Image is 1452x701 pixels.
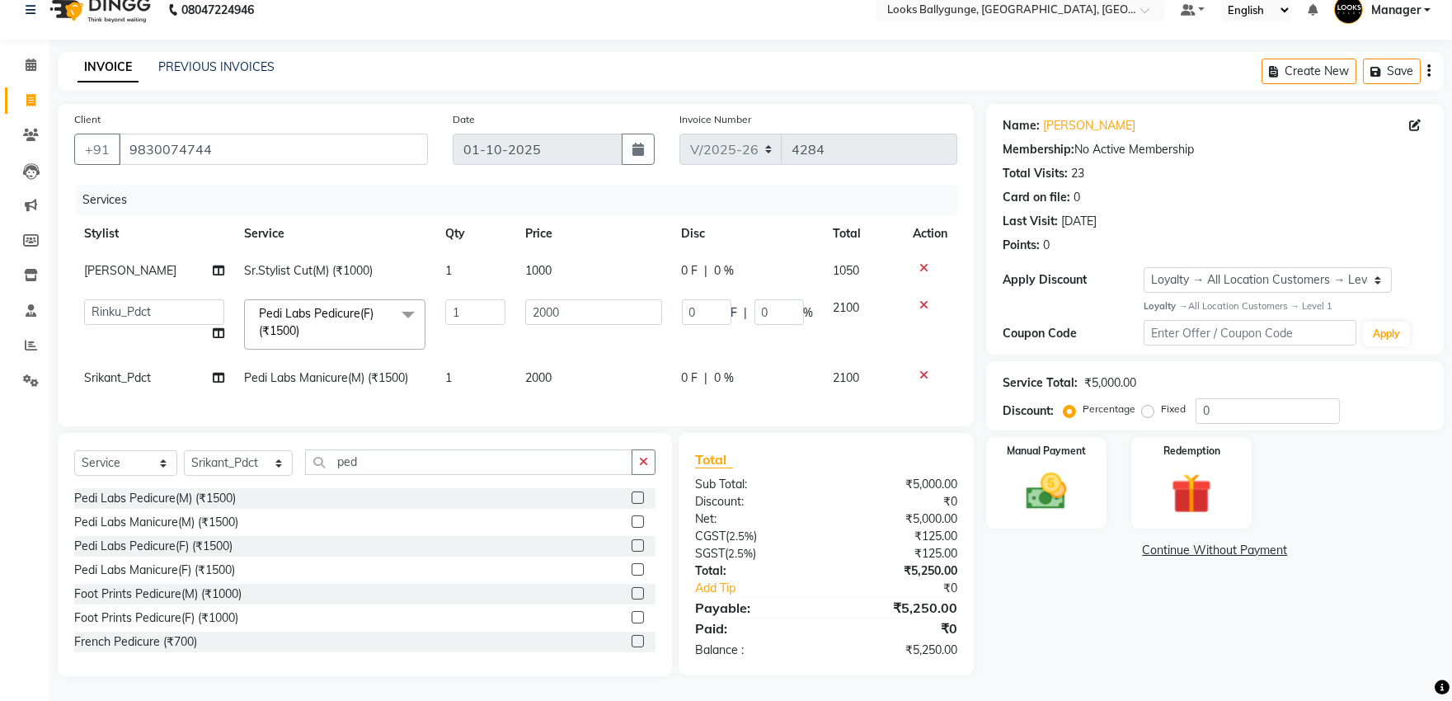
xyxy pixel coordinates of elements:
a: Continue Without Payment [989,542,1440,559]
span: 0 F [682,262,698,280]
th: Action [903,215,957,252]
span: Pedi Labs Manicure(M) (₹1500) [244,370,408,385]
div: ₹0 [826,619,970,638]
div: Apply Discount [1003,271,1144,289]
div: Paid: [683,619,826,638]
th: Total [824,215,903,252]
div: Pedi Labs Pedicure(M) (₹1500) [74,490,236,507]
div: Pedi Labs Manicure(M) (₹1500) [74,514,238,531]
th: Disc [672,215,824,252]
div: Pedi Labs Manicure(F) (₹1500) [74,562,235,579]
div: 23 [1071,165,1084,182]
div: No Active Membership [1003,141,1427,158]
strong: Loyalty → [1144,300,1187,312]
a: INVOICE [78,53,139,82]
div: ( ) [683,545,826,562]
label: Client [74,112,101,127]
div: Discount: [1003,402,1054,420]
div: ₹5,250.00 [826,642,970,659]
div: Foot Prints Pedicure(M) (₹1000) [74,586,242,603]
th: Qty [435,215,515,252]
div: ₹125.00 [826,545,970,562]
span: 2100 [834,300,860,315]
div: Last Visit: [1003,213,1058,230]
div: Points: [1003,237,1040,254]
button: Apply [1363,322,1410,346]
div: Foot Prints Pedicure(F) (₹1000) [74,609,238,627]
input: Search by Name/Mobile/Email/Code [119,134,428,165]
span: 1 [445,370,452,385]
span: 2.5% [729,529,754,543]
div: Services [76,185,970,215]
label: Invoice Number [679,112,751,127]
div: Name: [1003,117,1040,134]
div: Pedi Labs Pedicure(F) (₹1500) [74,538,233,555]
div: All Location Customers → Level 1 [1144,299,1427,313]
div: Sub Total: [683,476,826,493]
div: [DATE] [1061,213,1097,230]
span: | [705,262,708,280]
span: 2100 [834,370,860,385]
input: Search or Scan [305,449,632,475]
span: Srikant_Pdct [84,370,151,385]
div: Service Total: [1003,374,1078,392]
span: 1050 [834,263,860,278]
div: ₹125.00 [826,528,970,545]
div: Total: [683,562,826,580]
div: Balance : [683,642,826,659]
div: 0 [1043,237,1050,254]
span: CGST [695,529,726,543]
label: Percentage [1083,402,1135,416]
div: ₹5,250.00 [826,598,970,618]
span: [PERSON_NAME] [84,263,176,278]
span: 0 % [715,369,735,387]
a: PREVIOUS INVOICES [158,59,275,74]
div: Membership: [1003,141,1074,158]
th: Service [234,215,435,252]
span: Total [695,451,733,468]
th: Stylist [74,215,234,252]
div: Net: [683,510,826,528]
label: Redemption [1163,444,1220,459]
button: Create New [1262,59,1356,84]
div: ( ) [683,528,826,545]
div: ₹5,000.00 [826,476,970,493]
a: x [299,323,307,338]
div: ₹5,000.00 [1084,374,1136,392]
img: _gift.svg [1158,468,1224,519]
span: Pedi Labs Pedicure(F) (₹1500) [259,306,374,338]
span: | [745,304,748,322]
th: Price [515,215,671,252]
div: French Pedicure (₹700) [74,633,197,651]
label: Fixed [1161,402,1186,416]
a: Add Tip [683,580,850,597]
span: 1000 [525,263,552,278]
span: SGST [695,546,725,561]
span: 0 % [715,262,735,280]
input: Enter Offer / Coupon Code [1144,320,1356,346]
span: Manager [1371,2,1421,19]
div: 0 [1074,189,1080,206]
div: Coupon Code [1003,325,1144,342]
label: Manual Payment [1007,444,1086,459]
img: _cash.svg [1013,468,1079,515]
div: Card on file: [1003,189,1070,206]
div: Discount: [683,493,826,510]
label: Date [453,112,475,127]
span: % [804,304,814,322]
span: 1 [445,263,452,278]
span: 2000 [525,370,552,385]
div: ₹0 [826,493,970,510]
a: [PERSON_NAME] [1043,117,1135,134]
div: ₹5,250.00 [826,562,970,580]
div: Total Visits: [1003,165,1068,182]
button: Save [1363,59,1421,84]
div: Payable: [683,598,826,618]
span: F [731,304,738,322]
button: +91 [74,134,120,165]
div: ₹0 [850,580,970,597]
span: 0 F [682,369,698,387]
span: 2.5% [728,547,753,560]
div: ₹5,000.00 [826,510,970,528]
span: Sr.Stylist Cut(M) (₹1000) [244,263,373,278]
